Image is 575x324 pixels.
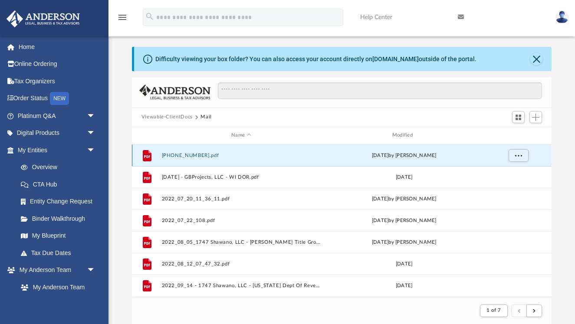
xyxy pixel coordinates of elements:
input: Search files and folders [218,82,542,99]
div: [DATE] by [PERSON_NAME] [325,238,484,246]
button: Close [530,53,542,65]
i: menu [117,12,128,23]
div: [DATE] by [PERSON_NAME] [325,151,484,159]
a: Overview [12,159,108,176]
span: arrow_drop_down [87,124,104,142]
span: arrow_drop_down [87,262,104,279]
a: Order StatusNEW [6,90,108,108]
span: arrow_drop_down [87,141,104,159]
img: Anderson Advisors Platinum Portal [4,10,82,27]
button: Switch to Grid View [512,111,525,123]
div: Modified [324,131,483,139]
a: Home [6,38,108,56]
div: Name [161,131,320,139]
a: Binder Walkthrough [12,210,108,227]
div: id [487,131,548,139]
div: grid [132,144,552,298]
a: CTA Hub [12,176,108,193]
button: 1 of 7 [480,304,507,317]
button: 2022_09_14 - 1747 Shawano, LLC - [US_STATE] Dept Of Revenue.pdf [161,282,321,288]
div: Difficulty viewing your box folder? You can also access your account directly on outside of the p... [155,55,476,64]
button: Mail [200,113,212,121]
div: [DATE] by [PERSON_NAME] [325,216,484,224]
a: Digital Productsarrow_drop_down [6,124,108,142]
a: My Anderson Teamarrow_drop_down [6,262,104,279]
div: id [136,131,158,139]
a: My Anderson Team [12,278,100,296]
a: Platinum Q&Aarrow_drop_down [6,107,108,124]
div: NEW [50,92,69,105]
button: [DATE] - GBProjects, LLC - WI DOR.pdf [161,174,321,180]
button: 2022_07_22_108.pdf [161,217,321,223]
i: search [145,12,154,21]
button: Viewable-ClientDocs [141,113,193,121]
span: arrow_drop_down [87,107,104,125]
a: Entity Change Request [12,193,108,210]
img: User Pic [555,11,568,23]
a: Tax Due Dates [12,244,108,262]
div: [DATE] [325,281,484,289]
a: Online Ordering [6,56,108,73]
a: menu [117,16,128,23]
a: My Entitiesarrow_drop_down [6,141,108,159]
div: [DATE] by [PERSON_NAME] [325,195,484,203]
a: Tax Organizers [6,72,108,90]
button: [PHONE_NUMBER].pdf [161,152,321,158]
button: 2022_08_05_1747 Shawano, LLC - [PERSON_NAME] Title Group - [PERSON_NAME] DEED.pdf [161,239,321,245]
div: [DATE] [325,173,484,181]
div: [DATE] [325,260,484,268]
button: 2022_07_20_11_36_11.pdf [161,196,321,201]
button: 2022_08_12_07_47_32.pdf [161,261,321,266]
button: Add [529,111,542,123]
button: More options [508,149,528,162]
a: My Blueprint [12,227,104,245]
a: [DOMAIN_NAME] [372,56,419,62]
